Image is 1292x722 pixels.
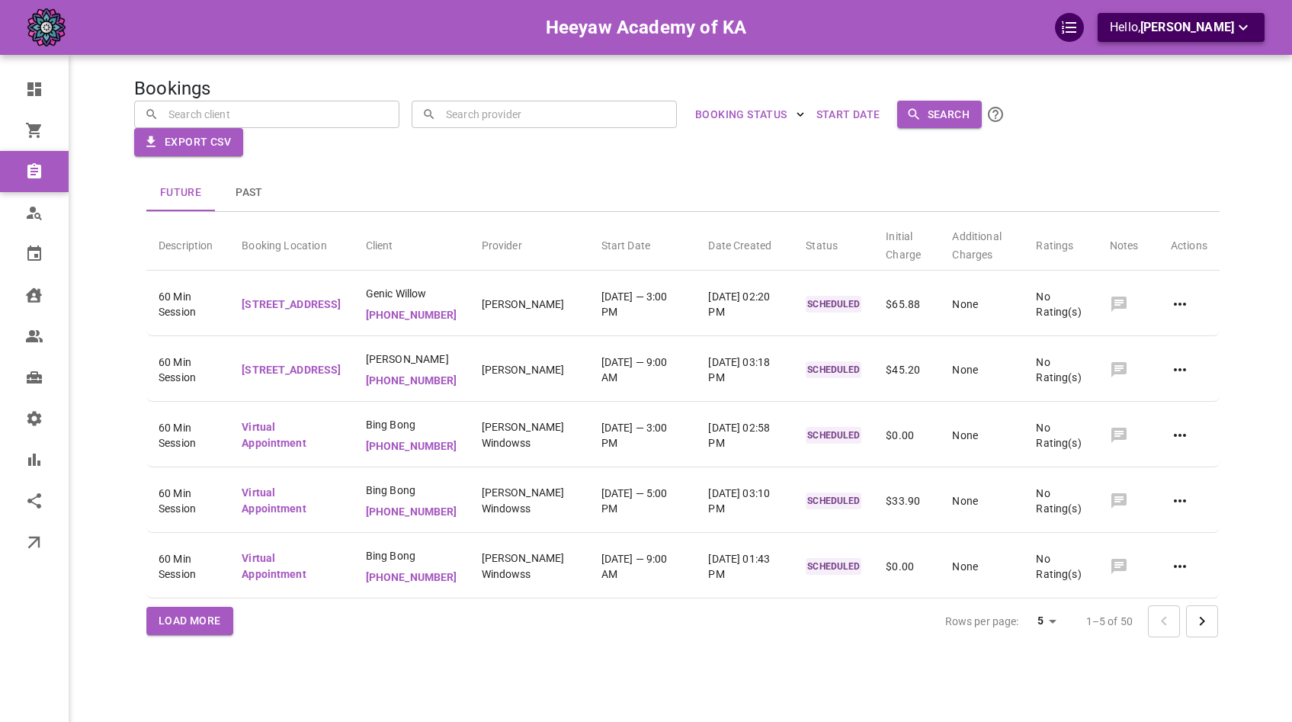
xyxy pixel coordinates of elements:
[1086,614,1133,629] p: 1–5 of 50
[1024,339,1098,402] td: No Rating(s)
[366,417,457,432] span: Bing Bong
[242,362,341,378] p: [STREET_ADDRESS]
[1110,18,1252,37] p: Hello,
[806,493,861,509] p: SCHEDULED
[146,175,215,211] button: Future
[354,215,470,271] th: Client
[242,419,341,451] p: Virtual Appointment
[897,101,982,129] button: Search
[366,570,457,586] p: [PHONE_NUMBER]
[982,101,1009,128] button: Click the Search button to submit your search. All name/email searches are CASE SENSITIVE. To sea...
[366,548,457,563] span: Bing Bong
[689,101,810,129] button: BOOKING STATUS
[806,427,861,444] p: SCHEDULED
[589,339,697,402] td: [DATE] — 9:00 AM
[1024,215,1098,271] th: Ratings
[146,536,229,598] td: 60 Min Session
[134,128,243,156] button: Export CSV
[886,429,914,441] span: $0.00
[696,274,793,336] td: [DATE] 02:20 PM
[940,339,1024,402] td: None
[366,307,457,323] p: [PHONE_NUMBER]
[1140,20,1234,34] span: [PERSON_NAME]
[1025,610,1062,632] div: 5
[886,560,914,573] span: $0.00
[146,215,229,271] th: Description
[1024,274,1098,336] td: No Rating(s)
[1098,215,1159,271] th: Notes
[806,296,861,313] p: SCHEDULED
[940,274,1024,336] td: None
[810,101,886,129] button: Start Date
[874,215,940,271] th: Initial Charge
[27,8,66,47] img: company-logo
[146,470,229,533] td: 60 Min Session
[696,405,793,467] td: [DATE] 02:58 PM
[1024,536,1098,598] td: No Rating(s)
[1055,13,1084,42] div: QuickStart Guide
[806,361,861,378] p: SCHEDULED
[1186,605,1218,637] button: Go to next page
[146,607,233,635] button: Load More
[589,274,697,336] td: [DATE] — 3:00 PM
[940,405,1024,467] td: None
[886,298,920,310] span: $65.88
[696,470,793,533] td: [DATE] 03:10 PM
[482,485,577,517] p: [PERSON_NAME] Windowss
[696,339,793,402] td: [DATE] 03:18 PM
[589,215,697,271] th: Start Date
[482,419,577,451] p: [PERSON_NAME] Windowss
[146,339,229,402] td: 60 Min Session
[442,101,666,127] input: Search provider
[945,614,1019,629] p: Rows per page:
[215,175,284,211] button: Past
[366,351,457,367] span: [PERSON_NAME]
[793,215,874,271] th: Status
[940,536,1024,598] td: None
[589,470,697,533] td: [DATE] — 5:00 PM
[242,485,341,517] p: Virtual Appointment
[696,215,793,271] th: Date Created
[366,286,457,301] span: Genic Willow
[146,274,229,336] td: 60 Min Session
[242,550,341,582] p: Virtual Appointment
[546,13,747,42] h6: Heeyaw Academy of KA
[366,438,457,454] p: [PHONE_NUMBER]
[806,558,861,575] p: SCHEDULED
[242,297,341,313] p: [STREET_ADDRESS]
[886,364,920,376] span: $45.20
[366,483,457,498] span: Bing Bong
[146,405,229,467] td: 60 Min Session
[1098,13,1265,42] button: Hello,[PERSON_NAME]
[482,297,577,313] p: [PERSON_NAME]
[589,536,697,598] td: [DATE] — 9:00 AM
[1024,405,1098,467] td: No Rating(s)
[696,536,793,598] td: [DATE] 01:43 PM
[589,405,697,467] td: [DATE] — 3:00 PM
[886,495,920,507] span: $33.90
[482,550,577,582] p: [PERSON_NAME] Windowss
[165,101,389,127] input: Search client
[470,215,589,271] th: Provider
[229,215,353,271] th: Booking Location
[1159,215,1220,271] th: Actions
[482,362,577,378] p: [PERSON_NAME]
[366,373,457,389] p: [PHONE_NUMBER]
[940,215,1024,271] th: Additional Charges
[366,504,457,520] p: [PHONE_NUMBER]
[1024,470,1098,533] td: No Rating(s)
[940,470,1024,533] td: None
